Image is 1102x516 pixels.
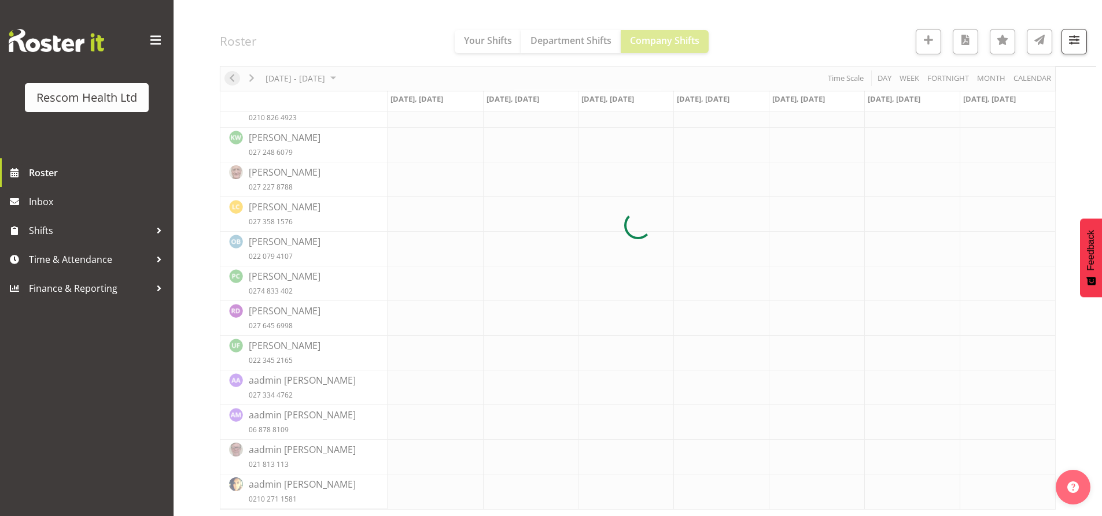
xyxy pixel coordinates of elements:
div: Rescom Health Ltd [36,89,137,106]
span: Roster [29,164,168,181]
span: Feedback [1086,230,1096,270]
span: Shifts [29,222,150,239]
button: Feedback - Show survey [1080,218,1102,297]
button: Filter Shifts [1062,29,1087,54]
span: Time & Attendance [29,251,150,268]
span: Inbox [29,193,168,210]
img: help-xxl-2.png [1067,481,1079,493]
span: Finance & Reporting [29,280,150,297]
img: Rosterit website logo [9,29,104,52]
